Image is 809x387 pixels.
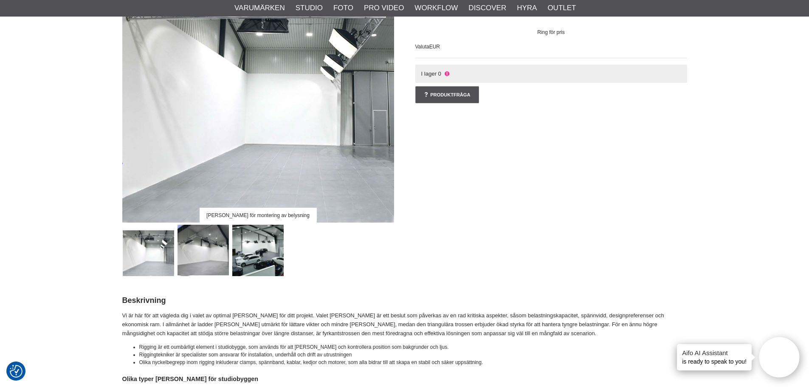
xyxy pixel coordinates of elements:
span: I lager [421,71,437,77]
span: EUR [429,44,440,50]
a: Hyra [517,3,537,14]
span: 0 [438,71,441,77]
a: Workflow [414,3,458,14]
a: Pro Video [364,3,404,14]
a: Varumärken [234,3,285,14]
span: Valuta [415,44,429,50]
h4: Aifo AI Assistant [682,348,747,357]
img: Taktross anpassas efter fotostudions utrymme [178,225,229,276]
a: Discover [468,3,506,14]
a: Produktfråga [415,86,479,103]
a: Outlet [547,3,576,14]
h4: Olika typer [PERSON_NAME] för studiobyggen [122,375,687,383]
span: Ring för pris [415,29,687,35]
div: is ready to speak to you! [677,344,752,370]
a: Foto [333,3,353,14]
p: Vi är här för att vägleda dig i valet av optimal [PERSON_NAME] för ditt projekt. Valet [PERSON_NA... [122,311,687,338]
div: [PERSON_NAME] för montering av belysning [199,208,316,223]
img: Tross för montering av belysning [123,225,174,276]
img: Hög funktionalitet och ger professionellt intryck [232,225,284,276]
i: Ej i lager [443,71,450,77]
li: Olika nyckelbegrepp inom rigging inkluderar clamps, spännband, kablar, kedjor och motorer, som al... [139,359,687,366]
a: Studio [296,3,323,14]
li: Rigging är ett oumbärligt element i studiobygge, som används för att [PERSON_NAME] och kontroller... [139,343,687,351]
li: Riggingtekniker är specialister som ansvarar för installation, underhåll och drift av utrustningen [139,351,687,359]
button: Samtyckesinställningar [10,364,23,379]
img: Revisit consent button [10,365,23,378]
h2: Beskrivning [122,295,687,306]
